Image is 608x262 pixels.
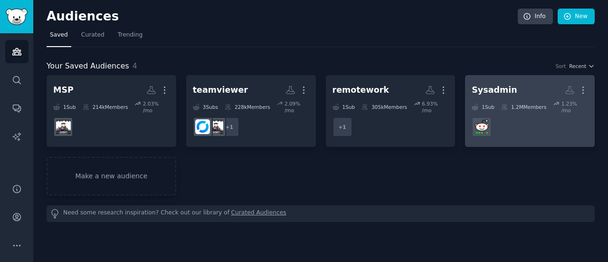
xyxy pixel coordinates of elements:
[465,75,595,147] a: Sysadmin1Sub1.2MMembers1.23% /mosysadmin
[219,117,239,137] div: + 1
[285,100,309,114] div: 2.09 % /mo
[47,28,71,47] a: Saved
[332,84,389,96] div: remotework
[569,63,595,69] button: Recent
[556,63,566,69] div: Sort
[332,117,352,137] div: + 1
[195,119,210,134] img: rustdesk
[81,31,104,39] span: Curated
[50,31,68,39] span: Saved
[361,100,407,114] div: 305k Members
[518,9,553,25] a: Info
[53,100,76,114] div: 1 Sub
[47,60,129,72] span: Your Saved Audiences
[569,63,586,69] span: Recent
[558,9,595,25] a: New
[193,100,218,114] div: 3 Sub s
[133,61,137,70] span: 4
[209,119,223,134] img: msp
[225,100,270,114] div: 228k Members
[47,9,518,24] h2: Audiences
[326,75,456,147] a: remotework1Sub305kMembers6.93% /mo+1
[47,205,595,222] div: Need some research inspiration? Check out our library of
[231,209,286,219] a: Curated Audiences
[118,31,142,39] span: Trending
[47,75,176,147] a: MSP1Sub214kMembers2.03% /momsp
[47,157,176,195] a: Make a new audience
[114,28,146,47] a: Trending
[186,75,316,147] a: teamviewer3Subs228kMembers2.09% /mo+1msprustdesk
[6,9,28,25] img: GummySearch logo
[78,28,108,47] a: Curated
[472,100,494,114] div: 1 Sub
[332,100,355,114] div: 1 Sub
[193,84,248,96] div: teamviewer
[475,119,489,134] img: sysadmin
[561,100,588,114] div: 1.23 % /mo
[143,100,170,114] div: 2.03 % /mo
[53,84,74,96] div: MSP
[83,100,128,114] div: 214k Members
[472,84,517,96] div: Sysadmin
[501,100,546,114] div: 1.2M Members
[56,119,71,134] img: msp
[422,100,448,114] div: 6.93 % /mo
